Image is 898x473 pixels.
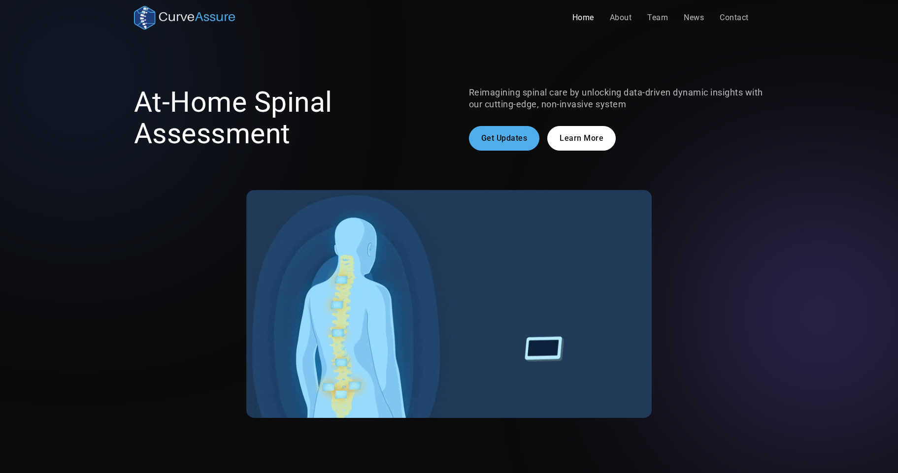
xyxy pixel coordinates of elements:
a: Get Updates [469,126,540,151]
a: home [134,6,235,30]
a: Team [639,8,676,28]
p: Reimagining spinal care by unlocking data-driven dynamic insights with our cutting-edge, non-inva... [469,87,765,110]
a: Learn More [547,126,616,151]
img: A gif showing the CurveAssure system at work. A patient is wearing the non-invasive sensors and t... [246,190,652,418]
h1: At-Home Spinal Assessment [134,87,430,150]
a: Contact [712,8,757,28]
a: News [676,8,712,28]
a: Home [565,8,602,28]
a: About [602,8,640,28]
